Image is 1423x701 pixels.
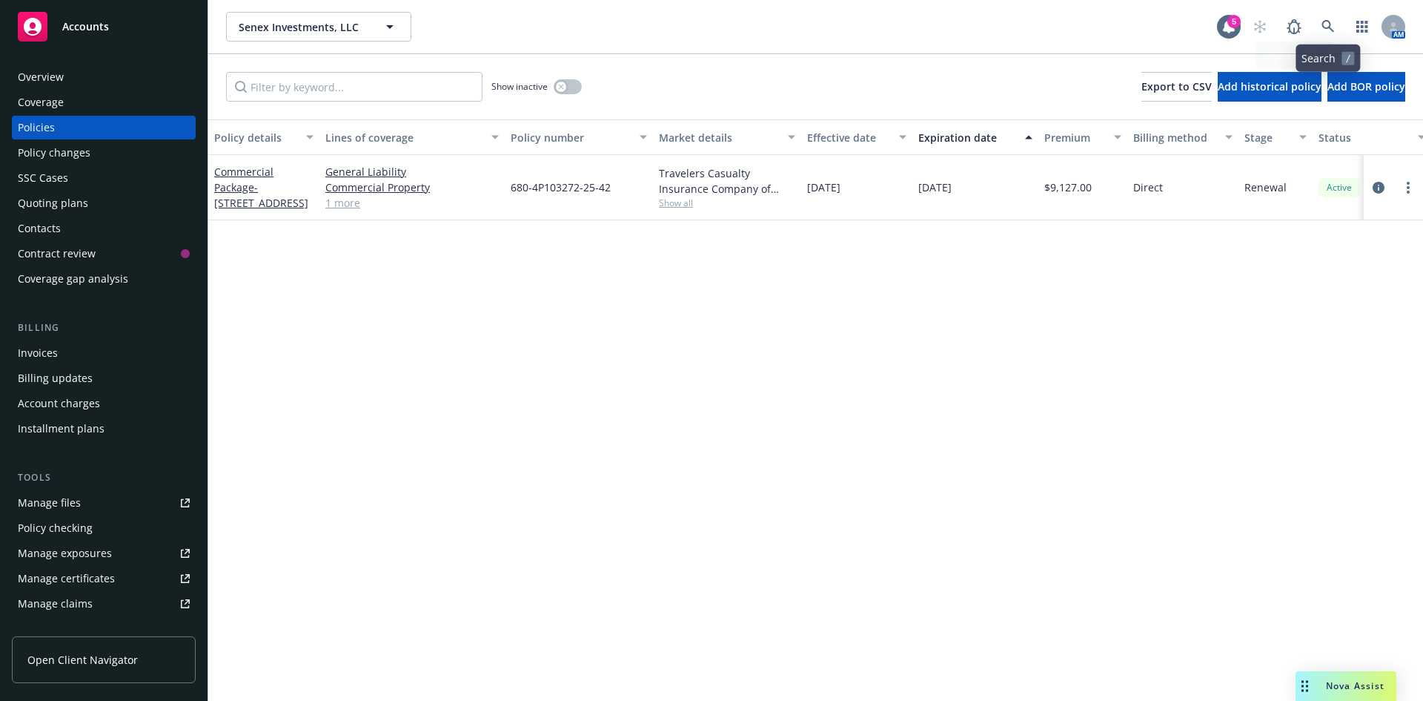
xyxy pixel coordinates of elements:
button: Add BOR policy [1327,72,1405,102]
span: Nova Assist [1326,679,1384,692]
div: Expiration date [918,130,1016,145]
button: Add historical policy [1218,72,1321,102]
span: Active [1324,181,1354,194]
a: circleInformation [1370,179,1387,197]
span: Export to CSV [1141,79,1212,93]
div: Manage claims [18,592,93,616]
div: Billing method [1133,130,1216,145]
button: Nova Assist [1296,671,1396,701]
a: Account charges [12,392,196,415]
div: Quoting plans [18,191,88,215]
a: Commercial Package [214,165,308,210]
div: Billing [12,320,196,335]
div: Manage BORs [18,617,87,641]
div: Coverage [18,90,64,114]
span: Accounts [62,21,109,33]
div: Effective date [807,130,890,145]
div: Travelers Casualty Insurance Company of America, Travelers Insurance [659,165,795,197]
div: Policies [18,116,55,139]
a: Invoices [12,341,196,365]
a: Manage BORs [12,617,196,641]
div: Lines of coverage [325,130,482,145]
a: Quoting plans [12,191,196,215]
span: [DATE] [807,180,840,195]
div: Manage exposures [18,542,112,565]
div: Installment plans [18,417,105,441]
div: Contacts [18,217,61,240]
a: Contract review [12,242,196,266]
div: Tools [12,470,196,485]
div: Stage [1244,130,1290,145]
div: Coverage gap analysis [18,267,128,291]
div: Premium [1044,130,1105,145]
button: Policy number [505,119,653,155]
div: Invoices [18,341,58,365]
a: Coverage [12,90,196,114]
a: Manage exposures [12,542,196,565]
button: Lines of coverage [319,119,505,155]
div: 5 [1227,15,1241,28]
div: Policy checking [18,516,93,540]
span: 680-4P103272-25-42 [511,180,611,195]
span: Add BOR policy [1327,79,1405,93]
button: Senex Investments, LLC [226,12,411,42]
span: Direct [1133,180,1163,195]
a: Contacts [12,217,196,240]
a: Overview [12,65,196,89]
input: Filter by keyword... [226,72,482,102]
div: Policy changes [18,141,90,165]
a: Policy checking [12,516,196,540]
a: Commercial Property [325,180,499,195]
a: Accounts [12,6,196,47]
div: Billing updates [18,366,93,390]
button: Stage [1238,119,1313,155]
button: Market details [653,119,801,155]
button: Expiration date [912,119,1038,155]
span: Open Client Navigator [27,652,138,668]
a: Start snowing [1245,12,1275,42]
span: Senex Investments, LLC [239,19,367,35]
a: Search [1313,12,1343,42]
a: Manage files [12,491,196,515]
button: Billing method [1127,119,1238,155]
a: 1 more [325,195,499,211]
a: Policies [12,116,196,139]
button: Policy details [208,119,319,155]
span: Show inactive [491,80,548,93]
div: SSC Cases [18,166,68,190]
a: General Liability [325,164,499,180]
button: Effective date [801,119,912,155]
div: Policy number [511,130,631,145]
div: Drag to move [1296,671,1314,701]
span: Add historical policy [1218,79,1321,93]
a: Manage claims [12,592,196,616]
a: Installment plans [12,417,196,441]
div: Policy details [214,130,297,145]
div: Market details [659,130,779,145]
span: Show all [659,197,795,209]
div: Manage files [18,491,81,515]
a: SSC Cases [12,166,196,190]
div: Account charges [18,392,100,415]
div: Status [1318,130,1409,145]
div: Manage certificates [18,567,115,590]
a: Policy changes [12,141,196,165]
div: Overview [18,65,64,89]
span: $9,127.00 [1044,180,1092,195]
a: Billing updates [12,366,196,390]
button: Export to CSV [1141,72,1212,102]
div: Contract review [18,242,96,266]
span: Renewal [1244,180,1287,195]
button: Premium [1038,119,1127,155]
a: Report a Bug [1279,12,1309,42]
a: Manage certificates [12,567,196,590]
a: Coverage gap analysis [12,267,196,291]
span: [DATE] [918,180,952,195]
a: more [1399,179,1417,197]
a: Switch app [1347,12,1377,42]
